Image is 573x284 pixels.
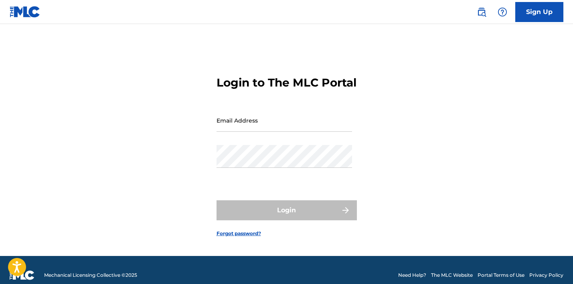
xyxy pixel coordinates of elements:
a: Public Search [474,4,490,20]
h3: Login to The MLC Portal [217,76,356,90]
a: Privacy Policy [529,272,563,279]
a: Need Help? [398,272,426,279]
a: Sign Up [515,2,563,22]
img: logo [10,270,34,280]
a: The MLC Website [431,272,473,279]
img: MLC Logo [10,6,40,18]
img: help [498,7,507,17]
div: Help [494,4,510,20]
a: Forgot password? [217,230,261,237]
img: search [477,7,486,17]
a: Portal Terms of Use [478,272,524,279]
span: Mechanical Licensing Collective © 2025 [44,272,137,279]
